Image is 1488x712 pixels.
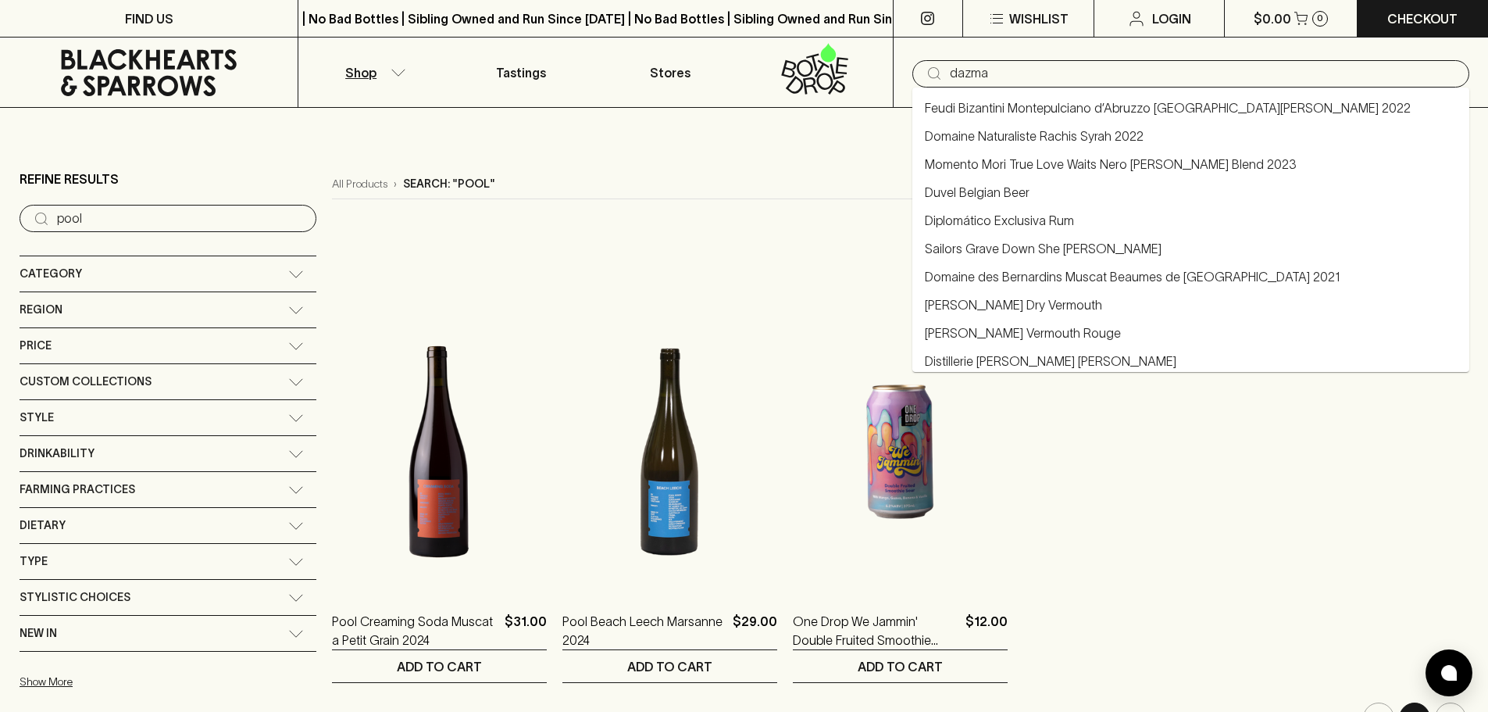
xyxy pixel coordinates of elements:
[20,372,152,392] span: Custom Collections
[20,588,130,607] span: Stylistic Choices
[733,612,777,649] p: $29.00
[20,552,48,571] span: Type
[562,315,777,589] img: Pool Beach Leech Marsanne 2024
[505,612,547,649] p: $31.00
[496,63,546,82] p: Tastings
[950,61,1457,86] input: Try "Pinot noir"
[332,176,387,192] a: All Products
[298,38,447,107] button: Shop
[20,444,95,463] span: Drinkability
[332,612,498,649] a: Pool Creaming Soda Muscat a Petit Grain 2024
[925,239,1161,258] a: Sailors Grave Down She [PERSON_NAME]
[20,256,316,292] div: Category
[20,544,316,579] div: Type
[925,324,1121,342] a: [PERSON_NAME] Vermouth Rouge
[627,657,712,676] p: ADD TO CART
[20,436,316,471] div: Drinkability
[925,211,1074,230] a: Diplomático Exclusiva Rum
[20,400,316,435] div: Style
[20,408,54,428] span: Style
[20,480,135,499] span: Farming Practices
[332,650,547,682] button: ADD TO CART
[20,516,66,535] span: Dietary
[925,155,1297,174] a: Momento Mori True Love Waits Nero [PERSON_NAME] Blend 2023
[20,292,316,327] div: Region
[925,183,1029,202] a: Duvel Belgian Beer
[793,650,1008,682] button: ADD TO CART
[925,267,1340,286] a: Domaine des Bernardins Muscat Beaumes de [GEOGRAPHIC_DATA] 2021
[925,98,1411,117] a: Feudi Bizantini Montepulciano d’Abruzzo [GEOGRAPHIC_DATA][PERSON_NAME] 2022
[20,264,82,284] span: Category
[447,38,595,107] a: Tastings
[20,472,316,507] div: Farming Practices
[332,315,547,589] img: Pool Creaming Soda Muscat a Petit Grain 2024
[596,38,744,107] a: Stores
[858,657,943,676] p: ADD TO CART
[394,176,397,192] p: ›
[965,612,1008,649] p: $12.00
[57,206,304,231] input: Try “Pinot noir”
[20,616,316,651] div: New In
[793,315,1008,589] img: One Drop We Jammin' Double Fruited Smoothie Sour 440ml
[20,666,224,698] button: Show More
[125,9,173,28] p: FIND US
[562,612,726,649] a: Pool Beach Leech Marsanne 2024
[1441,665,1457,681] img: bubble-icon
[1009,9,1069,28] p: Wishlist
[925,352,1176,370] a: Distillerie [PERSON_NAME] [PERSON_NAME]
[1317,14,1323,23] p: 0
[397,657,482,676] p: ADD TO CART
[1254,9,1291,28] p: $0.00
[562,650,777,682] button: ADD TO CART
[345,63,376,82] p: Shop
[925,295,1102,314] a: [PERSON_NAME] Dry Vermouth
[20,170,119,188] p: Refine Results
[20,508,316,543] div: Dietary
[650,63,690,82] p: Stores
[793,612,959,649] a: One Drop We Jammin' Double Fruited Smoothie Sour 440ml
[403,176,495,192] p: Search: "pool"
[20,580,316,615] div: Stylistic Choices
[20,336,52,356] span: Price
[20,328,316,363] div: Price
[20,300,62,320] span: Region
[925,127,1144,145] a: Domaine Naturaliste Rachis Syrah 2022
[20,364,316,399] div: Custom Collections
[1387,9,1458,28] p: Checkout
[20,624,57,643] span: New In
[1152,9,1191,28] p: Login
